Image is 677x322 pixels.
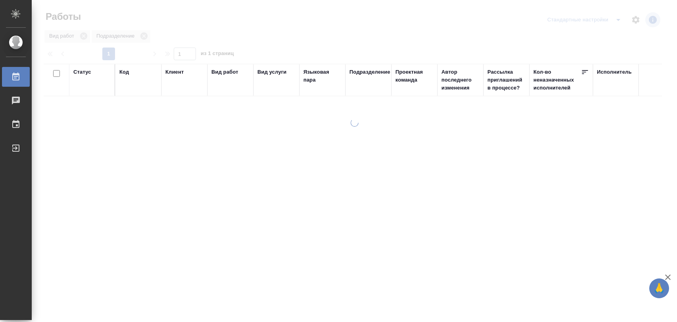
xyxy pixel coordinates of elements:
div: Код [119,68,129,76]
span: 🙏 [652,280,666,297]
div: Языковая пара [303,68,341,84]
div: Статус [73,68,91,76]
div: Вид работ [211,68,238,76]
div: Исполнитель [597,68,632,76]
div: Подразделение [349,68,390,76]
div: Кол-во неназначенных исполнителей [533,68,581,92]
div: Рассылка приглашений в процессе? [487,68,525,92]
div: Вид услуги [257,68,287,76]
div: Клиент [165,68,184,76]
button: 🙏 [649,278,669,298]
div: Проектная команда [395,68,433,84]
div: Автор последнего изменения [441,68,479,92]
